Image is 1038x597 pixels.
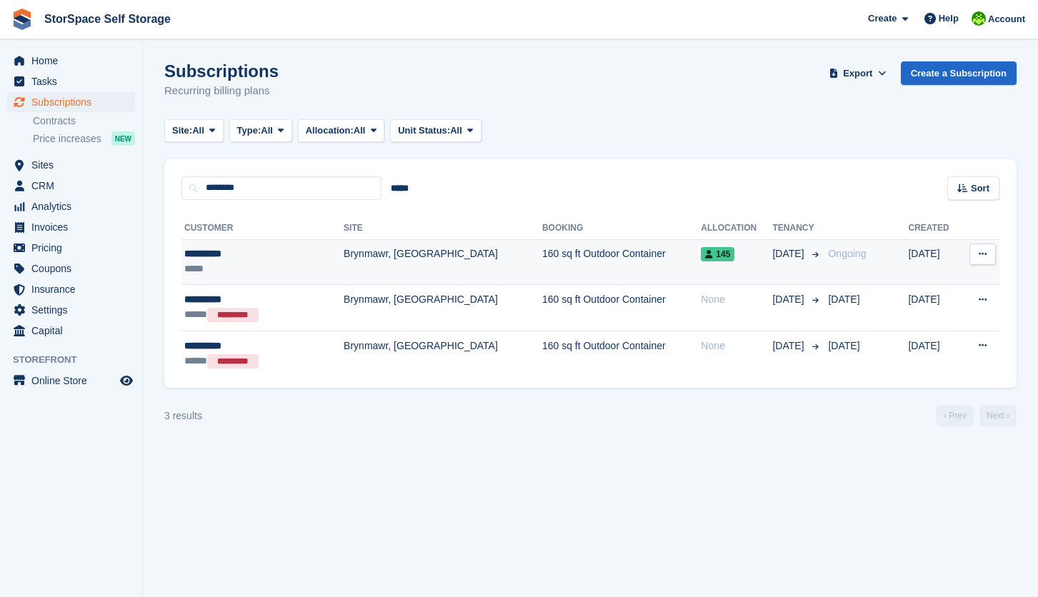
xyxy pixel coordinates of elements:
[908,217,961,240] th: Created
[31,176,117,196] span: CRM
[701,217,772,240] th: Allocation
[31,259,117,279] span: Coupons
[306,124,354,138] span: Allocation:
[344,285,542,331] td: Brynmawr, [GEOGRAPHIC_DATA]
[542,217,701,240] th: Booking
[31,155,117,175] span: Sites
[164,61,279,81] h1: Subscriptions
[31,279,117,299] span: Insurance
[843,66,872,81] span: Export
[701,292,772,307] div: None
[31,371,117,391] span: Online Store
[31,196,117,216] span: Analytics
[229,119,292,143] button: Type: All
[31,92,117,112] span: Subscriptions
[172,124,192,138] span: Site:
[7,92,135,112] a: menu
[31,300,117,320] span: Settings
[908,285,961,331] td: [DATE]
[701,338,772,353] div: None
[118,372,135,389] a: Preview store
[164,408,202,423] div: 3 results
[450,124,462,138] span: All
[7,238,135,258] a: menu
[7,71,135,91] a: menu
[33,114,135,128] a: Contracts
[772,292,807,307] span: [DATE]
[7,217,135,237] a: menu
[7,51,135,71] a: menu
[772,217,822,240] th: Tenancy
[33,132,101,146] span: Price increases
[828,248,866,259] span: Ongoing
[31,51,117,71] span: Home
[237,124,261,138] span: Type:
[772,338,807,353] span: [DATE]
[192,124,204,138] span: All
[7,279,135,299] a: menu
[828,340,859,351] span: [DATE]
[398,124,450,138] span: Unit Status:
[972,11,986,26] img: paul catt
[908,239,961,285] td: [DATE]
[31,238,117,258] span: Pricing
[344,331,542,376] td: Brynmawr, [GEOGRAPHIC_DATA]
[31,71,117,91] span: Tasks
[7,259,135,279] a: menu
[542,285,701,331] td: 160 sq ft Outdoor Container
[13,353,142,367] span: Storefront
[971,181,989,196] span: Sort
[7,176,135,196] a: menu
[31,321,117,341] span: Capital
[772,246,807,261] span: [DATE]
[354,124,366,138] span: All
[937,405,974,426] a: Previous
[344,239,542,285] td: Brynmawr, [GEOGRAPHIC_DATA]
[827,61,889,85] button: Export
[164,119,224,143] button: Site: All
[298,119,385,143] button: Allocation: All
[7,196,135,216] a: menu
[33,131,135,146] a: Price increases NEW
[7,155,135,175] a: menu
[390,119,481,143] button: Unit Status: All
[701,247,734,261] span: 145
[939,11,959,26] span: Help
[979,405,1017,426] a: Next
[901,61,1017,85] a: Create a Subscription
[111,131,135,146] div: NEW
[39,7,176,31] a: StorSpace Self Storage
[542,239,701,285] td: 160 sq ft Outdoor Container
[542,331,701,376] td: 160 sq ft Outdoor Container
[11,9,33,30] img: stora-icon-8386f47178a22dfd0bd8f6a31ec36ba5ce8667c1dd55bd0f319d3a0aa187defe.svg
[828,294,859,305] span: [DATE]
[7,300,135,320] a: menu
[344,217,542,240] th: Site
[181,217,344,240] th: Customer
[934,405,1019,426] nav: Page
[908,331,961,376] td: [DATE]
[261,124,273,138] span: All
[164,83,279,99] p: Recurring billing plans
[988,12,1025,26] span: Account
[7,321,135,341] a: menu
[7,371,135,391] a: menu
[31,217,117,237] span: Invoices
[868,11,897,26] span: Create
